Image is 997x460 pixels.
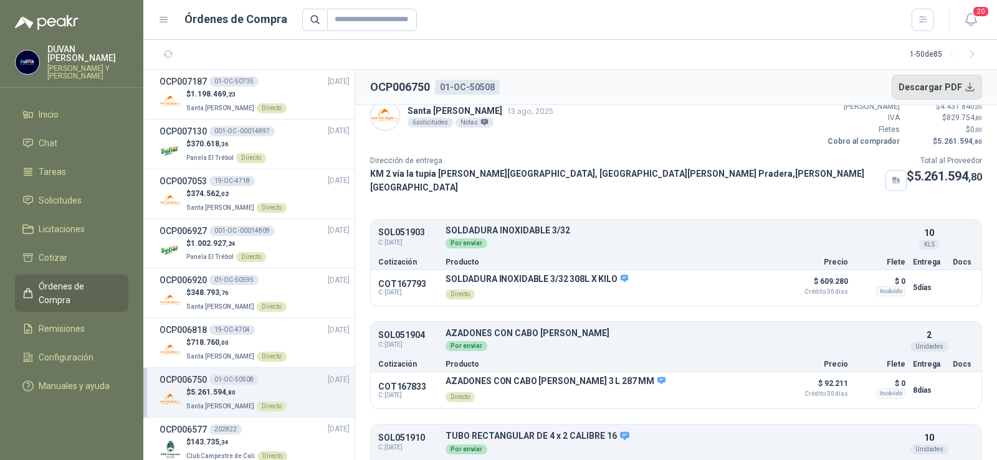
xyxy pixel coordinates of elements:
span: ,00 [219,339,229,346]
span: Santa [PERSON_NAME] [186,353,254,360]
div: 1 - 50 de 85 [910,45,982,65]
p: $ [186,238,266,250]
p: Producto [446,258,778,266]
span: 4.431.840 [940,102,982,111]
p: Precio [786,360,848,368]
a: OCP00705319-OC-4718[DATE] Company Logo$374.562,02Santa [PERSON_NAME]Directo [160,174,350,214]
span: 143.735 [191,438,229,446]
a: Remisiones [15,317,128,340]
a: OCP00692001-OC-50595[DATE] Company Logo$348.793,76Santa [PERSON_NAME]Directo [160,273,350,312]
p: SOLDADURA INOXIDABLE 3/32 [446,226,905,235]
div: 19-OC-4718 [209,176,255,186]
span: ,00 [975,103,982,110]
img: Company Logo [160,140,181,162]
div: Directo [257,302,287,312]
span: ,24 [226,240,236,247]
h3: OCP006750 [160,373,207,387]
p: $ [907,124,982,136]
span: [DATE] [328,225,350,237]
div: Unidades [910,444,948,454]
p: Producto [446,360,778,368]
p: Cotización [378,258,438,266]
a: Licitaciones [15,217,128,241]
p: DUVAN [PERSON_NAME] [47,45,128,62]
img: Company Logo [160,339,181,360]
span: ,76 [219,289,229,296]
a: Cotizar [15,246,128,270]
p: $ 0 [856,274,905,289]
img: Company Logo [160,289,181,311]
p: SOLDADURA INOXIDABLE 3/32 308L X KILO [446,274,628,285]
span: [DATE] [328,175,350,187]
p: Fletes [825,124,900,136]
h3: OCP007053 [160,174,207,188]
h3: OCP006920 [160,273,207,287]
span: Crédito 30 días [786,289,848,295]
h3: OCP006577 [160,423,207,436]
span: Crédito 30 días [786,391,848,397]
span: ,80 [968,171,982,183]
div: 19-OC-4704 [209,325,255,335]
div: 01-OC-50508 [435,80,500,95]
a: Tareas [15,160,128,184]
div: 6 solicitudes [408,118,453,128]
p: SOL051904 [378,331,438,340]
div: Directo [257,401,287,411]
a: OCP00675001-OC-50508[DATE] Company Logo$5.261.594,80Santa [PERSON_NAME]Directo [160,373,350,412]
h3: OCP007130 [160,124,207,138]
span: 829.754 [947,113,982,122]
a: OCP00681819-OC-4704[DATE] Company Logo$718.760,00Santa [PERSON_NAME]Directo [160,323,350,362]
span: 1.198.469 [191,90,236,98]
p: Entrega [913,258,945,266]
p: $ [186,337,287,349]
button: 20 [960,9,982,31]
p: Dirección de entrega [370,155,907,167]
img: Company Logo [371,101,399,130]
img: Company Logo [160,90,181,112]
p: 10 [924,226,934,240]
span: C: [DATE] [378,340,438,350]
p: AZADONES CON CABO [PERSON_NAME] [446,329,905,338]
span: [DATE] [328,275,350,286]
p: [PERSON_NAME] Y [PERSON_NAME] [47,65,128,80]
p: Cobro al comprador [825,136,900,148]
p: $ [186,436,287,448]
span: Inicio [39,108,59,121]
span: Panela El Trébol [186,253,234,260]
p: KM 2 vía la tupia [PERSON_NAME][GEOGRAPHIC_DATA], [GEOGRAPHIC_DATA][PERSON_NAME] Pradera , [PERSO... [370,167,880,194]
span: C: [DATE] [378,238,438,248]
p: 5 días [913,280,945,295]
p: $ [907,101,982,113]
div: Unidades [910,342,948,352]
a: OCP00718701-OC-50735[DATE] Company Logo$1.198.469,23Santa [PERSON_NAME]Directo [160,75,350,114]
a: Configuración [15,345,128,369]
p: AZADONES CON CABO [PERSON_NAME] 3 L 287 MM [446,376,665,387]
a: Órdenes de Compra [15,275,128,312]
a: OCP006927001-OC -00014809[DATE] Company Logo$1.002.927,24Panela El TrébolDirecto [160,224,350,263]
span: ,36 [219,141,229,148]
p: $ [186,287,287,299]
p: $ [907,112,982,124]
div: KLS [919,240,940,250]
span: ,80 [975,115,982,121]
span: 13 ago, 2025 [507,106,553,116]
p: $ [907,167,982,186]
img: Company Logo [16,50,39,74]
p: TUBO RECTANGULAR DE 4 x 2 CALIBRE 16 [446,431,905,442]
h3: OCP006927 [160,224,207,238]
span: [DATE] [328,76,350,88]
div: Directo [236,153,266,163]
span: ,23 [226,91,236,98]
p: 8 días [913,383,945,398]
div: Directo [446,392,475,402]
span: 5.261.594 [191,388,236,397]
p: $ [186,138,266,150]
img: Company Logo [160,438,181,460]
p: Docs [953,360,974,368]
span: [DATE] [328,374,350,386]
p: $ [186,387,287,398]
p: $ 92.211 [786,376,848,397]
span: ,80 [973,138,982,145]
div: Por enviar [446,341,487,351]
div: 01-OC-50595 [209,275,259,285]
